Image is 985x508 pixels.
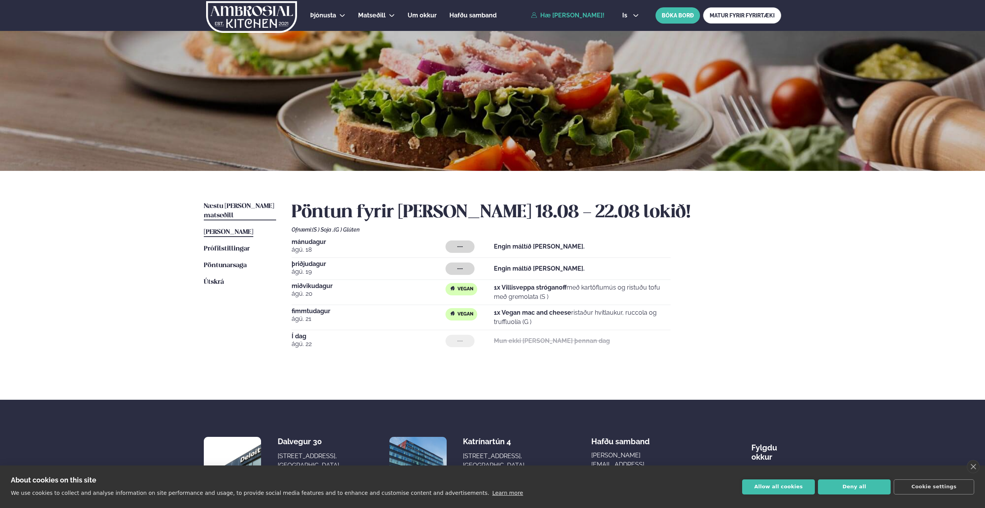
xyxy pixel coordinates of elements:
[292,314,446,324] span: ágú. 21
[449,12,497,19] span: Hafðu samband
[449,285,456,292] img: Vegan.svg
[11,476,96,484] strong: About cookies on this site
[292,308,446,314] span: fimmtudagur
[967,460,980,473] a: close
[292,267,446,276] span: ágú. 19
[622,12,630,19] span: is
[531,12,604,19] a: Hæ [PERSON_NAME]!
[292,333,446,339] span: Í dag
[310,12,336,19] span: Þjónusta
[463,452,524,470] div: [STREET_ADDRESS], [GEOGRAPHIC_DATA]
[204,244,250,254] a: Prófílstillingar
[408,12,437,19] span: Um okkur
[591,451,685,479] a: [PERSON_NAME][EMAIL_ADDRESS][DOMAIN_NAME]
[458,286,473,292] span: Vegan
[204,437,261,494] img: image alt
[204,279,224,285] span: Útskrá
[292,227,781,233] div: Ofnæmi:
[358,11,386,20] a: Matseðill
[204,245,250,252] span: Prófílstillingar
[292,283,446,289] span: miðvikudagur
[457,244,463,250] span: ---
[310,11,336,20] a: Þjónusta
[389,437,447,494] img: image alt
[204,228,253,237] a: [PERSON_NAME]
[204,261,247,270] a: Pöntunarsaga
[703,7,781,24] a: MATUR FYRIR FYRIRTÆKI
[494,284,567,291] strong: 1x Villisveppa stróganoff
[292,339,446,349] span: ágú. 22
[449,310,456,317] img: Vegan.svg
[205,1,298,33] img: logo
[334,227,360,233] span: (G ) Glúten
[818,479,891,494] button: Deny all
[312,227,334,233] span: (S ) Soja ,
[656,7,700,24] button: BÓKA BORÐ
[616,12,645,19] button: is
[278,437,339,446] div: Dalvegur 30
[492,490,523,496] a: Learn more
[292,261,446,267] span: þriðjudagur
[494,243,585,250] strong: Engin máltíð [PERSON_NAME].
[463,437,524,446] div: Katrínartún 4
[894,479,974,494] button: Cookie settings
[358,12,386,19] span: Matseðill
[292,202,781,223] h2: Pöntun fyrir [PERSON_NAME] 18.08 - 22.08 lokið!
[204,262,247,269] span: Pöntunarsaga
[11,490,489,496] p: We use cookies to collect and analyse information on site performance and usage, to provide socia...
[494,283,671,302] p: með kartöflumús og ristuðu tofu með gremolata (S )
[204,202,276,220] a: Næstu [PERSON_NAME] matseðill
[278,452,339,470] div: [STREET_ADDRESS], [GEOGRAPHIC_DATA]
[204,203,274,219] span: Næstu [PERSON_NAME] matseðill
[751,437,781,462] div: Fylgdu okkur
[449,11,497,20] a: Hafðu samband
[204,278,224,287] a: Útskrá
[494,265,585,272] strong: Engin máltíð [PERSON_NAME].
[457,338,463,344] span: ---
[458,311,473,317] span: Vegan
[591,431,650,446] span: Hafðu samband
[457,266,463,272] span: ---
[292,289,446,298] span: ágú. 20
[494,337,610,344] strong: Mun ekki [PERSON_NAME] þennan dag
[742,479,815,494] button: Allow all cookies
[408,11,437,20] a: Um okkur
[292,245,446,254] span: ágú. 18
[292,239,446,245] span: mánudagur
[494,308,671,327] p: ristaður hvítlaukur, ruccola og truffluolía (G )
[494,309,571,316] strong: 1x Vegan mac and cheese
[204,229,253,235] span: [PERSON_NAME]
